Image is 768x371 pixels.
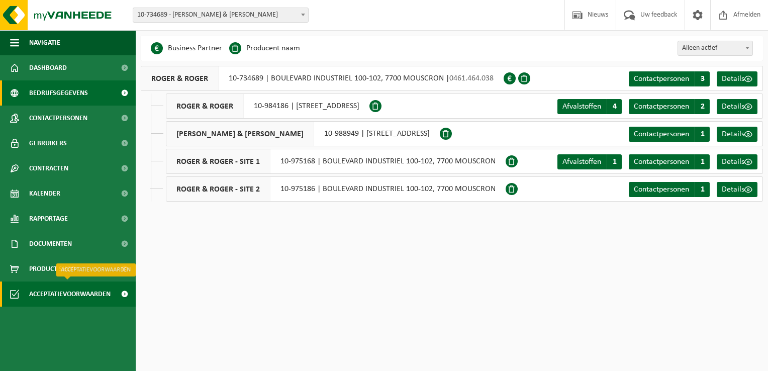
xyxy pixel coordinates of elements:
span: Rapportage [29,206,68,231]
a: Details [717,154,757,169]
span: Alleen actief [678,41,752,55]
span: 10-734689 - ROGER & ROGER - MOUSCRON [133,8,308,22]
div: 10-734689 | BOULEVARD INDUSTRIEL 100-102, 7700 MOUSCRON | [141,66,504,91]
a: Details [717,182,757,197]
span: 1 [695,154,710,169]
span: 0461.464.038 [449,74,494,82]
span: 1 [695,127,710,142]
span: Contactpersonen [634,103,689,111]
span: ROGER & ROGER [166,94,244,118]
a: Contactpersonen 2 [629,99,710,114]
li: Producent naam [229,41,300,56]
div: 10-975168 | BOULEVARD INDUSTRIEL 100-102, 7700 MOUSCRON [166,149,506,174]
span: Details [722,75,744,83]
span: Bedrijfsgegevens [29,80,88,106]
a: Contactpersonen 1 [629,182,710,197]
span: Details [722,103,744,111]
span: 1 [607,154,622,169]
span: Contactpersonen [29,106,87,131]
span: Documenten [29,231,72,256]
li: Business Partner [151,41,222,56]
span: Gebruikers [29,131,67,156]
span: [PERSON_NAME] & [PERSON_NAME] [166,122,314,146]
a: Details [717,127,757,142]
span: Afvalstoffen [562,103,601,111]
a: Details [717,99,757,114]
span: Navigatie [29,30,60,55]
span: Dashboard [29,55,67,80]
span: Contactpersonen [634,185,689,194]
div: 10-984186 | [STREET_ADDRESS] [166,94,369,119]
span: 3 [695,71,710,86]
span: Contactpersonen [634,130,689,138]
span: ROGER & ROGER - SITE 2 [166,177,270,201]
a: Afvalstoffen 4 [557,99,622,114]
span: ROGER & ROGER [141,66,219,90]
a: Details [717,71,757,86]
div: 10-988949 | [STREET_ADDRESS] [166,121,440,146]
span: Acceptatievoorwaarden [29,282,111,307]
span: 4 [607,99,622,114]
a: Afvalstoffen 1 [557,154,622,169]
a: Contactpersonen 3 [629,71,710,86]
span: Product Shop [29,256,75,282]
span: Details [722,130,744,138]
span: Details [722,185,744,194]
span: 2 [695,99,710,114]
span: Details [722,158,744,166]
a: Contactpersonen 1 [629,154,710,169]
span: 10-734689 - ROGER & ROGER - MOUSCRON [133,8,309,23]
span: Contracten [29,156,68,181]
span: Alleen actief [678,41,753,56]
span: 1 [695,182,710,197]
span: Contactpersonen [634,158,689,166]
span: Afvalstoffen [562,158,601,166]
a: Contactpersonen 1 [629,127,710,142]
span: Contactpersonen [634,75,689,83]
span: Kalender [29,181,60,206]
div: 10-975186 | BOULEVARD INDUSTRIEL 100-102, 7700 MOUSCRON [166,176,506,202]
span: ROGER & ROGER - SITE 1 [166,149,270,173]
